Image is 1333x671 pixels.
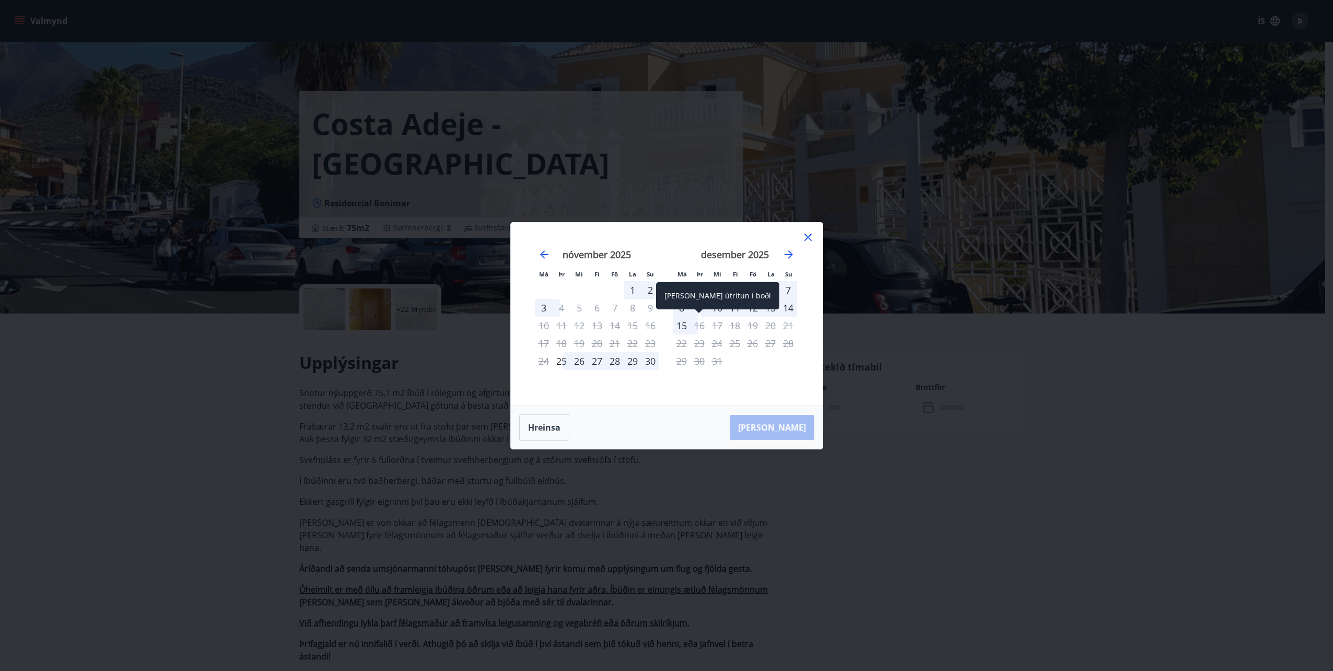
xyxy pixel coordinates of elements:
div: 7 [779,281,797,299]
div: 30 [641,352,659,370]
td: Not available. fimmtudagur, 6. nóvember 2025 [588,299,606,317]
div: 6 [762,281,779,299]
td: Not available. fimmtudagur, 13. nóvember 2025 [588,317,606,334]
td: Not available. þriðjudagur, 16. desember 2025 [691,317,708,334]
small: Má [677,270,687,278]
div: Aðeins innritun í boði [553,352,570,370]
td: Not available. miðvikudagur, 5. nóvember 2025 [570,299,588,317]
div: 1 [673,281,691,299]
td: Choose mánudagur, 15. desember 2025 as your check-in date. It’s available. [673,317,691,334]
td: Choose laugardagur, 6. desember 2025 as your check-in date. It’s available. [762,281,779,299]
small: La [629,270,636,278]
td: Choose fimmtudagur, 4. desember 2025 as your check-in date. It’s available. [726,281,744,299]
td: Not available. miðvikudagur, 12. nóvember 2025 [570,317,588,334]
div: Aðeins útritun í boði [691,317,708,334]
div: 27 [588,352,606,370]
td: Not available. þriðjudagur, 4. nóvember 2025 [553,299,570,317]
small: Fi [733,270,738,278]
td: Not available. mánudagur, 24. nóvember 2025 [535,352,553,370]
td: Not available. fimmtudagur, 25. desember 2025 [726,334,744,352]
td: Choose laugardagur, 1. nóvember 2025 as your check-in date. It’s available. [624,281,641,299]
td: Not available. föstudagur, 14. nóvember 2025 [606,317,624,334]
td: Not available. mánudagur, 10. nóvember 2025 [535,317,553,334]
td: Not available. mánudagur, 17. nóvember 2025 [535,334,553,352]
td: Choose þriðjudagur, 25. nóvember 2025 as your check-in date. It’s available. [553,352,570,370]
td: Choose sunnudagur, 14. desember 2025 as your check-in date. It’s available. [779,299,797,317]
td: Not available. laugardagur, 27. desember 2025 [762,334,779,352]
td: Not available. miðvikudagur, 19. nóvember 2025 [570,334,588,352]
td: Choose sunnudagur, 7. desember 2025 as your check-in date. It’s available. [779,281,797,299]
div: Move forward to switch to the next month. [782,248,795,261]
div: 15 [673,317,691,334]
td: Choose sunnudagur, 30. nóvember 2025 as your check-in date. It’s available. [641,352,659,370]
div: 4 [726,281,744,299]
td: Not available. sunnudagur, 23. nóvember 2025 [641,334,659,352]
td: Not available. föstudagur, 7. nóvember 2025 [606,299,624,317]
small: Fi [594,270,600,278]
div: 2 [641,281,659,299]
td: Choose laugardagur, 29. nóvember 2025 as your check-in date. It’s available. [624,352,641,370]
td: Not available. fimmtudagur, 20. nóvember 2025 [588,334,606,352]
div: Calendar [523,235,810,393]
td: Not available. þriðjudagur, 11. nóvember 2025 [553,317,570,334]
td: Choose mánudagur, 1. desember 2025 as your check-in date. It’s available. [673,281,691,299]
div: 5 [744,281,762,299]
td: Not available. miðvikudagur, 17. desember 2025 [708,317,726,334]
td: Not available. sunnudagur, 28. desember 2025 [779,334,797,352]
button: Hreinsa [519,414,569,441]
td: Choose sunnudagur, 2. nóvember 2025 as your check-in date. It’s available. [641,281,659,299]
td: Not available. miðvikudagur, 31. desember 2025 [708,352,726,370]
td: Not available. mánudagur, 22. desember 2025 [673,334,691,352]
td: Not available. föstudagur, 19. desember 2025 [744,317,762,334]
td: Choose föstudagur, 28. nóvember 2025 as your check-in date. It’s available. [606,352,624,370]
div: Aðeins útritun í boði [553,299,570,317]
td: Not available. miðvikudagur, 24. desember 2025 [708,334,726,352]
td: Not available. laugardagur, 8. nóvember 2025 [624,299,641,317]
td: Choose miðvikudagur, 3. desember 2025 as your check-in date. It’s available. [708,281,726,299]
td: Choose föstudagur, 5. desember 2025 as your check-in date. It’s available. [744,281,762,299]
small: Su [785,270,792,278]
small: Má [539,270,548,278]
small: Þr [558,270,565,278]
strong: desember 2025 [701,248,769,261]
td: Choose þriðjudagur, 2. desember 2025 as your check-in date. It’s available. [691,281,708,299]
div: 28 [606,352,624,370]
strong: nóvember 2025 [563,248,631,261]
td: Not available. fimmtudagur, 18. desember 2025 [726,317,744,334]
td: Not available. þriðjudagur, 30. desember 2025 [691,352,708,370]
td: Choose mánudagur, 3. nóvember 2025 as your check-in date. It’s available. [535,299,553,317]
div: 2 [691,281,708,299]
div: 3 [708,281,726,299]
td: Not available. laugardagur, 15. nóvember 2025 [624,317,641,334]
td: Not available. mánudagur, 29. desember 2025 [673,352,691,370]
small: La [767,270,775,278]
td: Not available. sunnudagur, 16. nóvember 2025 [641,317,659,334]
small: Fö [750,270,756,278]
td: Not available. sunnudagur, 9. nóvember 2025 [641,299,659,317]
div: Move backward to switch to the previous month. [538,248,551,261]
div: 26 [570,352,588,370]
td: Not available. föstudagur, 26. desember 2025 [744,334,762,352]
td: Not available. föstudagur, 21. nóvember 2025 [606,334,624,352]
small: Fö [611,270,618,278]
div: 1 [624,281,641,299]
div: 14 [779,299,797,317]
td: Not available. þriðjudagur, 23. desember 2025 [691,334,708,352]
div: 3 [535,299,553,317]
small: Mi [575,270,583,278]
td: Not available. þriðjudagur, 18. nóvember 2025 [553,334,570,352]
td: Not available. sunnudagur, 21. desember 2025 [779,317,797,334]
td: Not available. laugardagur, 22. nóvember 2025 [624,334,641,352]
div: [PERSON_NAME] útritun í boði [656,282,779,309]
div: 29 [624,352,641,370]
small: Su [647,270,654,278]
td: Choose miðvikudagur, 26. nóvember 2025 as your check-in date. It’s available. [570,352,588,370]
small: Þr [697,270,703,278]
td: Choose fimmtudagur, 27. nóvember 2025 as your check-in date. It’s available. [588,352,606,370]
small: Mi [714,270,721,278]
td: Not available. laugardagur, 20. desember 2025 [762,317,779,334]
